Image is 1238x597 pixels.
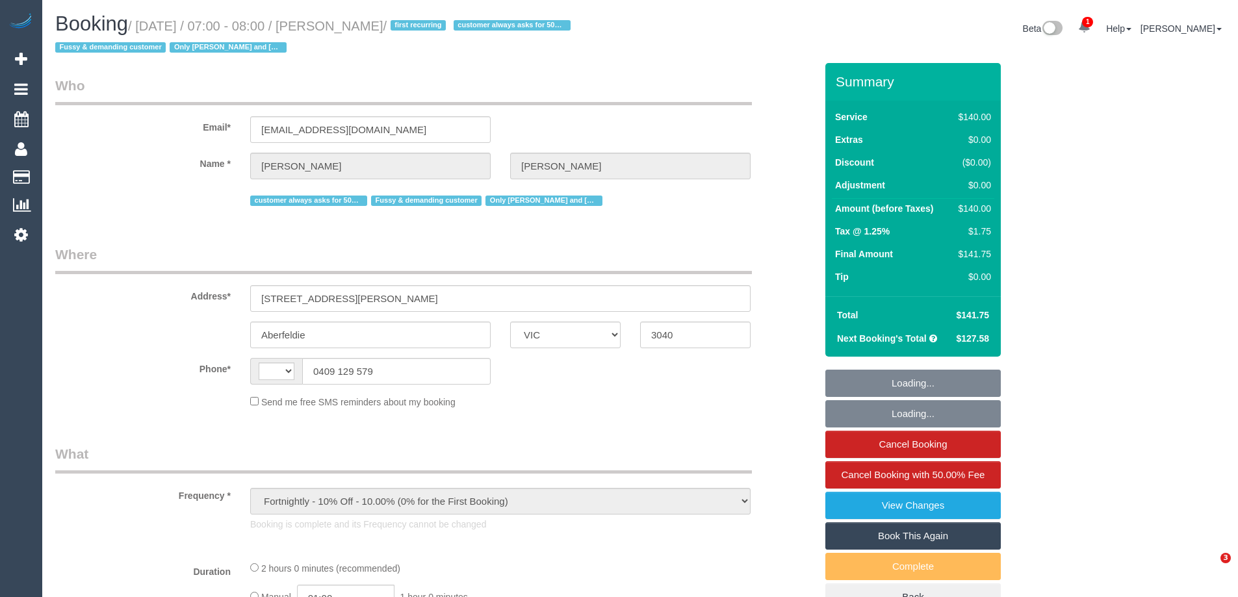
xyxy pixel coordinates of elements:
label: Tip [835,270,849,283]
a: [PERSON_NAME] [1141,23,1222,34]
span: Booking [55,12,128,35]
a: 1 [1072,13,1097,42]
label: Extras [835,133,863,146]
label: Address* [45,285,240,303]
legend: Where [55,245,752,274]
span: Only [PERSON_NAME] and [PERSON_NAME] [485,196,602,206]
label: Final Amount [835,248,893,260]
div: $141.75 [953,248,991,260]
a: Cancel Booking with 50.00% Fee [825,461,1001,489]
a: View Changes [825,492,1001,519]
span: Fussy & demanding customer [55,42,166,53]
span: 3 [1220,553,1231,563]
span: Only [PERSON_NAME] and [PERSON_NAME] [170,42,287,53]
input: Post Code* [640,322,751,348]
label: Discount [835,156,874,169]
span: Fussy & demanding customer [371,196,482,206]
label: Name * [45,153,240,170]
label: Service [835,110,868,123]
label: Adjustment [835,179,885,192]
p: Booking is complete and its Frequency cannot be changed [250,518,751,531]
div: $140.00 [953,202,991,215]
div: $0.00 [953,270,991,283]
strong: Total [837,310,858,320]
label: Duration [45,561,240,578]
span: $141.75 [956,310,989,320]
label: Frequency * [45,485,240,502]
a: Cancel Booking [825,431,1001,458]
input: Last Name* [510,153,751,179]
label: Amount (before Taxes) [835,202,933,215]
a: Beta [1023,23,1063,34]
a: Book This Again [825,522,1001,550]
a: Help [1106,23,1131,34]
div: ($0.00) [953,156,991,169]
span: Send me free SMS reminders about my booking [261,397,456,407]
span: customer always asks for 50% discounts for complaints [250,196,367,206]
span: 2 hours 0 minutes (recommended) [261,563,400,574]
span: 1 [1082,17,1093,27]
div: $0.00 [953,133,991,146]
label: Tax @ 1.25% [835,225,890,238]
img: New interface [1041,21,1063,38]
label: Email* [45,116,240,134]
span: first recurring [391,20,446,31]
small: / [DATE] / 07:00 - 08:00 / [PERSON_NAME] [55,19,574,55]
span: $127.58 [956,333,989,344]
iframe: Intercom live chat [1194,553,1225,584]
input: Suburb* [250,322,491,348]
input: Email* [250,116,491,143]
div: $140.00 [953,110,991,123]
span: Cancel Booking with 50.00% Fee [842,469,985,480]
input: First Name* [250,153,491,179]
label: Phone* [45,358,240,375]
div: $1.75 [953,225,991,238]
input: Phone* [302,358,491,385]
legend: What [55,444,752,474]
legend: Who [55,76,752,105]
span: customer always asks for 50% discounts for complaints [454,20,571,31]
img: Automaid Logo [8,13,34,31]
strong: Next Booking's Total [837,333,927,344]
h3: Summary [836,74,994,89]
div: $0.00 [953,179,991,192]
